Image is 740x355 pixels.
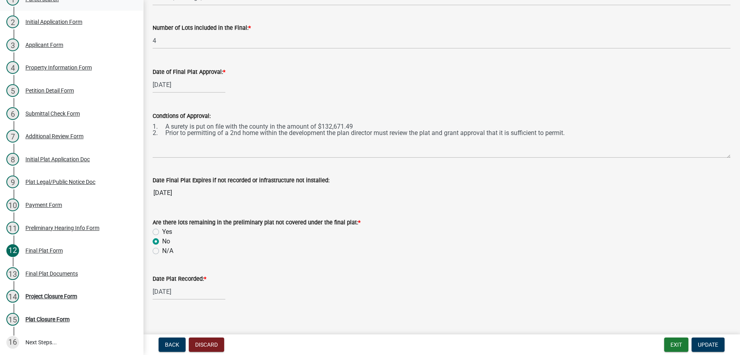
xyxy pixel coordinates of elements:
div: Applicant Form [25,42,63,48]
span: Back [165,341,179,348]
div: Payment Form [25,202,62,208]
div: Plat Closure Form [25,316,70,322]
label: Condtions of Approval: [153,114,211,119]
div: 10 [6,199,19,211]
div: Initial Application Form [25,19,82,25]
div: 8 [6,153,19,166]
div: Petition Detail Form [25,88,74,93]
div: 7 [6,130,19,143]
div: 12 [6,244,19,257]
div: 16 [6,336,19,349]
div: 11 [6,222,19,234]
div: Project Closure Form [25,293,77,299]
div: Submittal Check Form [25,111,80,116]
div: 4 [6,61,19,74]
label: No [162,237,170,246]
div: 6 [6,107,19,120]
button: Exit [664,338,688,352]
div: Preliminary Hearing Info Form [25,225,99,231]
span: Update [698,341,718,348]
button: Back [159,338,186,352]
label: Date of Final Plat Approval: [153,69,225,75]
button: Discard [189,338,224,352]
label: Date Final Plat Expires if not recorded or infrastructure not installed: [153,178,329,183]
label: N/A [162,246,173,256]
div: Plat Legal/Public Notice Doc [25,179,95,185]
div: 9 [6,176,19,188]
div: 15 [6,313,19,326]
div: 14 [6,290,19,303]
input: mm/dd/yyyy [153,284,225,300]
div: 13 [6,267,19,280]
div: Additional Review Form [25,133,83,139]
label: Number of Lots included in the Final: [153,25,251,31]
button: Update [692,338,725,352]
div: 5 [6,84,19,97]
label: Are there lots remaining in the preliminary plat not covered under the final plat: [153,220,360,226]
input: mm/dd/yyyy [153,77,225,93]
div: 3 [6,39,19,51]
label: Date Plat Recorded: [153,276,206,282]
label: Yes [162,227,172,237]
div: Property Information Form [25,65,92,70]
div: Final Plat Form [25,248,63,253]
div: Final Plat Documents [25,271,78,276]
div: Initial Plat Application Doc [25,156,90,162]
div: 2 [6,15,19,28]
